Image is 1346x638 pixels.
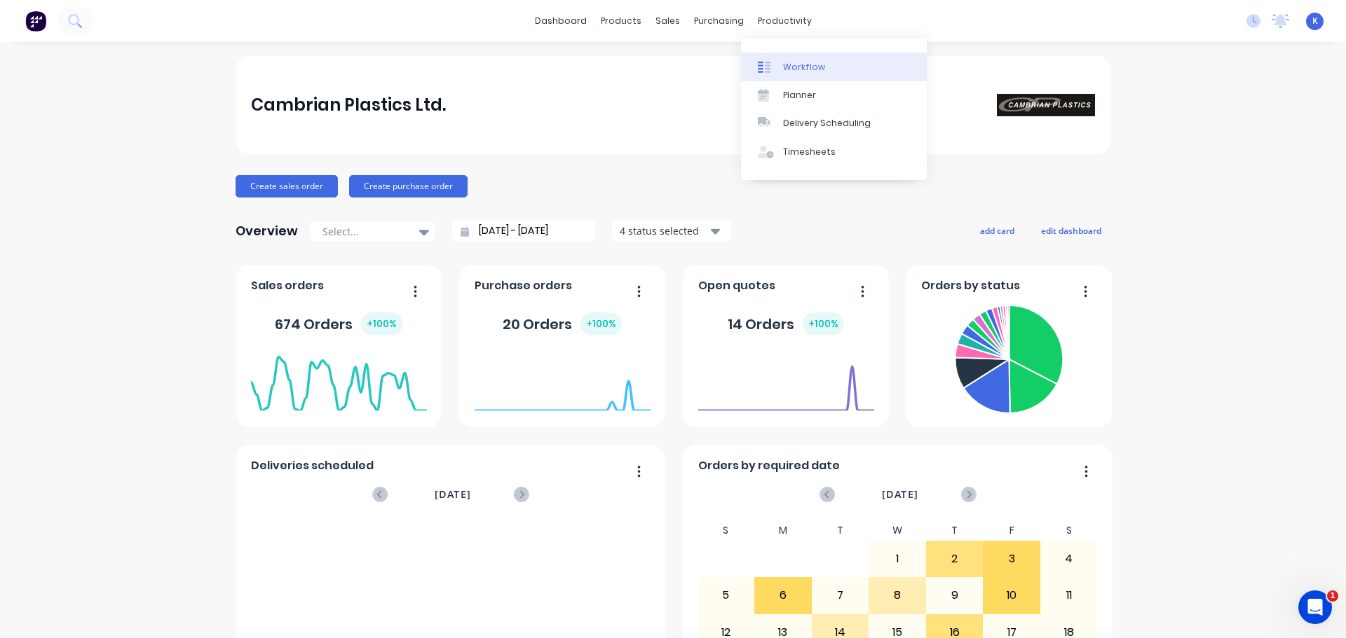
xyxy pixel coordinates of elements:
div: F [983,520,1040,541]
div: S [698,520,755,541]
button: Create purchase order [349,175,468,197]
img: Cambrian Plastics Ltd. [997,94,1095,116]
button: Create sales order [236,175,338,197]
div: productivity [751,11,819,32]
div: 5 [698,578,754,613]
div: 8 [869,578,925,613]
div: 7 [813,578,869,613]
span: [DATE] [882,487,918,502]
div: 14 Orders [728,312,844,335]
div: T [926,520,984,541]
div: 6 [755,578,811,613]
div: products [594,11,648,32]
a: Workflow [741,53,927,81]
span: 1 [1327,590,1338,602]
div: 9 [927,578,983,613]
span: K [1312,15,1318,27]
div: + 100 % [580,312,622,335]
a: Delivery Scheduling [741,109,927,137]
div: W [869,520,926,541]
div: 10 [984,578,1040,613]
span: Sales orders [251,277,324,294]
div: 674 Orders [275,312,402,335]
button: 4 status selected [612,221,731,242]
div: 11 [1041,578,1097,613]
a: Planner [741,81,927,109]
div: + 100 % [361,312,402,335]
div: sales [648,11,687,32]
div: 1 [869,541,925,576]
div: M [754,520,812,541]
div: 3 [984,541,1040,576]
span: Deliveries scheduled [251,457,374,474]
img: Factory [25,11,46,32]
div: 20 Orders [503,312,622,335]
div: 4 status selected [620,223,708,238]
div: T [812,520,869,541]
span: Orders by status [921,277,1020,294]
div: Overview [236,217,298,245]
a: Timesheets [741,138,927,166]
div: Timesheets [783,146,836,158]
div: + 100 % [803,312,844,335]
span: [DATE] [435,487,471,502]
button: edit dashboard [1032,221,1110,240]
div: Cambrian Plastics Ltd. [251,91,446,119]
div: 4 [1041,541,1097,576]
span: Orders by required date [698,457,840,474]
iframe: Intercom live chat [1298,590,1332,624]
span: Purchase orders [475,277,572,294]
span: Open quotes [698,277,775,294]
a: dashboard [528,11,594,32]
div: Planner [783,89,816,102]
div: Workflow [783,61,825,74]
div: 2 [927,541,983,576]
button: add card [971,221,1024,240]
div: purchasing [687,11,751,32]
div: S [1040,520,1098,541]
div: Delivery Scheduling [783,117,871,130]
